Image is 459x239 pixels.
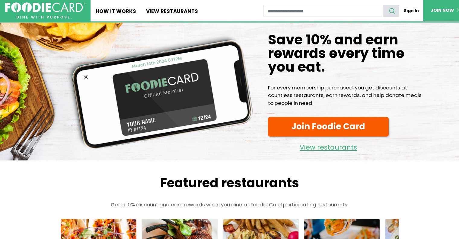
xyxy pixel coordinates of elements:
h1: Save 10% and earn rewards every time you eat. [268,33,425,74]
a: View restaurants [268,139,389,153]
p: Get a 10% discount and earn rewards when you dine at Foodie Card participating restaurants. [49,201,411,208]
button: search [383,5,399,17]
p: For every membership purchased, you get discounts at countless restaurants, earn rewards, and hel... [268,84,425,107]
a: Join Foodie Card [268,117,389,136]
img: FoodieCard; Eat, Drink, Save, Donate [5,2,85,19]
a: Sign In [399,5,423,17]
input: restaurant search [263,5,383,17]
h2: Featured restaurants [49,176,411,191]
